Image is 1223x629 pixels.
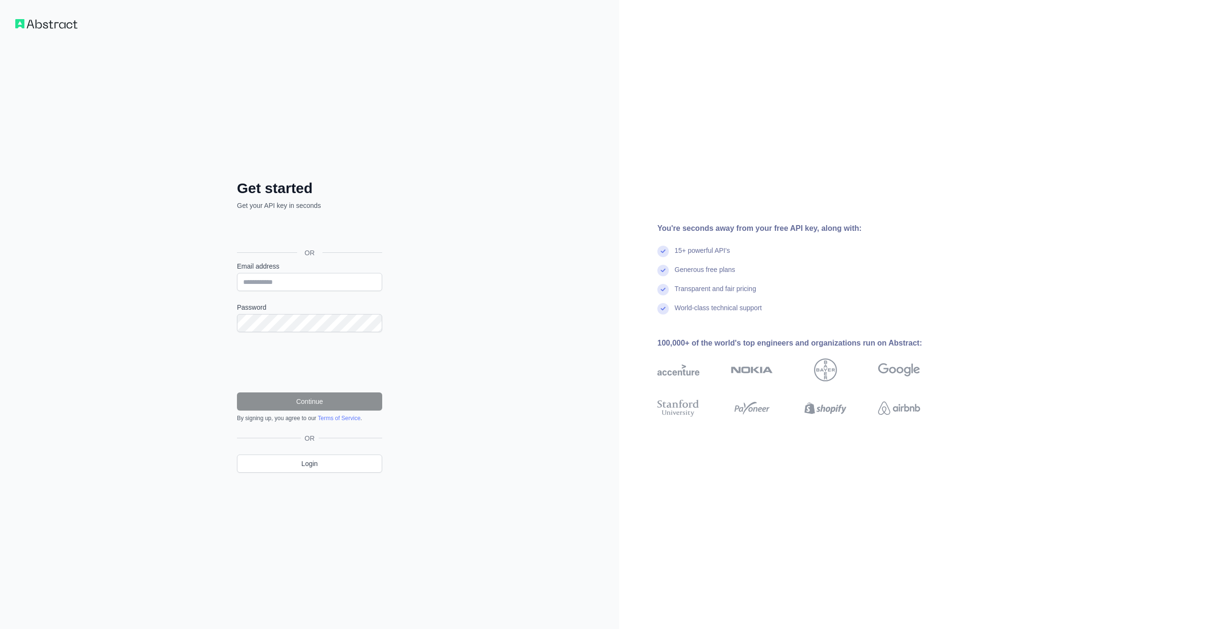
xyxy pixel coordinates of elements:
[805,398,847,419] img: shopify
[675,265,735,284] div: Generous free plans
[297,248,322,258] span: OR
[657,284,669,295] img: check mark
[301,434,319,443] span: OR
[731,358,773,381] img: nokia
[657,337,951,349] div: 100,000+ of the world's top engineers and organizations run on Abstract:
[675,246,730,265] div: 15+ powerful API's
[675,284,756,303] div: Transparent and fair pricing
[675,303,762,322] div: World-class technical support
[657,303,669,314] img: check mark
[318,415,360,422] a: Terms of Service
[814,358,837,381] img: bayer
[237,261,382,271] label: Email address
[657,246,669,257] img: check mark
[237,201,382,210] p: Get your API key in seconds
[657,265,669,276] img: check mark
[237,392,382,411] button: Continue
[878,358,920,381] img: google
[237,303,382,312] label: Password
[237,455,382,473] a: Login
[237,180,382,197] h2: Get started
[878,398,920,419] img: airbnb
[657,358,699,381] img: accenture
[232,221,385,242] iframe: Кнопка "Войти с аккаунтом Google"
[731,398,773,419] img: payoneer
[237,414,382,422] div: By signing up, you agree to our .
[15,19,77,29] img: Workflow
[657,223,951,234] div: You're seconds away from your free API key, along with:
[237,344,382,381] iframe: reCAPTCHA
[657,398,699,419] img: stanford university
